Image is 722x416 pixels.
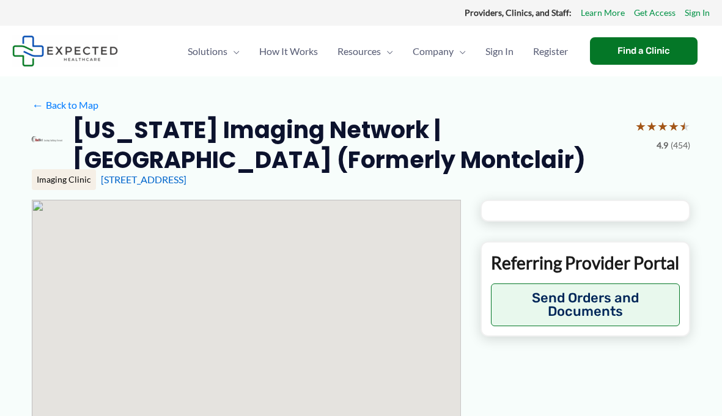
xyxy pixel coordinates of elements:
a: How It Works [249,30,328,73]
p: Referring Provider Portal [491,252,680,274]
a: Sign In [476,30,523,73]
h2: [US_STATE] Imaging Network | [GEOGRAPHIC_DATA] (Formerly Montclair) [72,115,625,175]
span: Solutions [188,30,227,73]
a: Find a Clinic [590,37,698,65]
button: Send Orders and Documents [491,283,680,326]
a: CompanyMenu Toggle [403,30,476,73]
strong: Providers, Clinics, and Staff: [465,7,572,18]
span: Menu Toggle [227,30,240,73]
span: ★ [635,115,646,137]
span: Menu Toggle [381,30,393,73]
span: Resources [337,30,381,73]
a: [STREET_ADDRESS] [101,173,186,185]
a: SolutionsMenu Toggle [178,30,249,73]
span: ★ [657,115,668,137]
a: Get Access [634,5,676,21]
span: How It Works [259,30,318,73]
span: Menu Toggle [454,30,466,73]
nav: Primary Site Navigation [178,30,578,73]
span: (454) [671,137,690,153]
span: ★ [679,115,690,137]
span: Register [533,30,568,73]
div: Imaging Clinic [32,169,96,190]
span: 4.9 [657,137,668,153]
a: ResourcesMenu Toggle [328,30,403,73]
a: Sign In [685,5,710,21]
span: Sign In [485,30,514,73]
a: Register [523,30,578,73]
img: Expected Healthcare Logo - side, dark font, small [12,35,118,67]
span: ← [32,99,43,111]
a: Learn More [581,5,625,21]
a: ←Back to Map [32,96,98,114]
span: ★ [646,115,657,137]
span: Company [413,30,454,73]
span: ★ [668,115,679,137]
